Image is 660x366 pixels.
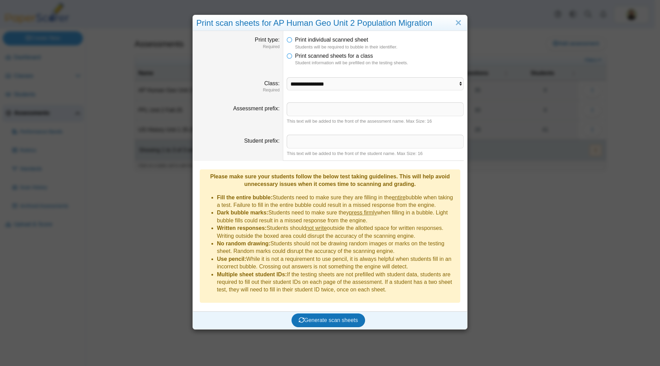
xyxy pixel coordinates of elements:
[295,37,368,43] span: Print individual scanned sheet
[217,209,457,224] li: Students need to make sure they when filling in a bubble. Light bubble fills could result in a mi...
[255,37,279,43] label: Print type
[287,118,464,124] div: This text will be added to the front of the assessment name. Max Size: 16
[217,240,457,255] li: Students should not be drawing random images or marks on the testing sheet. Random marks could di...
[217,195,273,200] b: Fill the entire bubble:
[217,224,457,240] li: Students should outside the allotted space for written responses. Writing outside the boxed area ...
[217,225,267,231] b: Written responses:
[217,194,457,209] li: Students need to make sure they are filling in the bubble when taking a test. Failure to fill in ...
[306,225,327,231] u: not write
[217,241,271,246] b: No random drawing:
[196,87,279,93] dfn: Required
[291,313,365,327] button: Generate scan sheets
[210,174,450,187] b: Please make sure your students follow the below test taking guidelines. This will help avoid unne...
[295,44,464,50] dfn: Students will be required to bubble in their identifier.
[196,44,279,50] dfn: Required
[287,151,464,157] div: This text will be added to the front of the student name. Max Size: 16
[349,210,377,215] u: press firmly
[217,255,457,271] li: While it is not a requirement to use pencil, it is always helpful when students fill in an incorr...
[244,138,279,144] label: Student prefix
[299,317,358,323] span: Generate scan sheets
[217,271,287,277] b: Multiple sheet student IDs:
[233,106,279,111] label: Assessment prefix
[217,271,457,294] li: If the testing sheets are not prefilled with student data, students are required to fill out thei...
[392,195,406,200] u: entire
[453,17,464,29] a: Close
[217,256,246,262] b: Use pencil:
[295,53,373,59] span: Print scanned sheets for a class
[217,210,268,215] b: Dark bubble marks:
[193,15,467,31] div: Print scan sheets for AP Human Geo Unit 2 Population Migration
[264,80,279,86] label: Class
[295,60,464,66] dfn: Student information will be prefilled on the testing sheets.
